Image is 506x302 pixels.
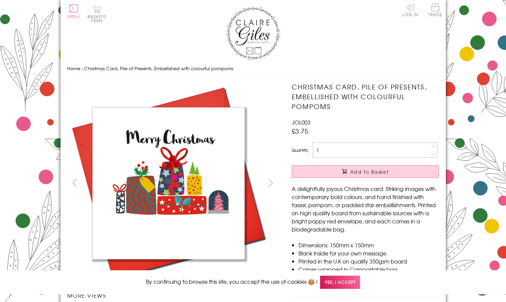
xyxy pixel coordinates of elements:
[292,185,439,233] p: A delightfully joyous Christmas card. Striking images with contemporary bold colours, and hand fi...
[428,3,442,17] span: Trade
[292,82,439,111] h1: Christmas Card, Pile of Presents, Embellished with colourful pompoms
[67,82,270,284] img: Christmas Card, Pile of Presents, Embellished with colourful pompoms
[91,13,106,24] span: 0 items
[292,118,311,126] span: JOL003
[84,65,233,72] span: Christmas Card, Pile of Presents, Embellished with colourful pompoms
[263,175,278,190] button: next
[298,265,439,273] li: Comes wrapped in Compostable bag
[67,65,80,72] a: Home
[81,65,83,72] span: ›
[428,3,442,18] a: Trade
[292,165,439,178] button: Add to Basket
[320,276,360,289] span: Yes, I accept
[350,168,389,175] span: Add to Basket
[226,7,280,60] img: Claire Giles Greetings Cards
[67,4,80,19] button: Menu
[298,257,439,265] li: Printed in the U.K on quality 350gsm board
[292,147,308,153] label: Quantity
[67,291,279,299] h3: More views
[67,13,80,20] span: Menu
[298,241,439,249] li: Dimensions: 150mm x 150mm
[88,5,106,23] button: Basket0 items
[402,3,418,17] a: Log In
[67,62,439,76] nav: breadcrumbs
[298,249,439,257] li: Blank inside for your own message
[278,82,481,284] img: Christmas Card, Pile of Presents, Embellished with colourful pompoms
[292,126,308,136] span: £3.75
[67,175,82,190] button: prev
